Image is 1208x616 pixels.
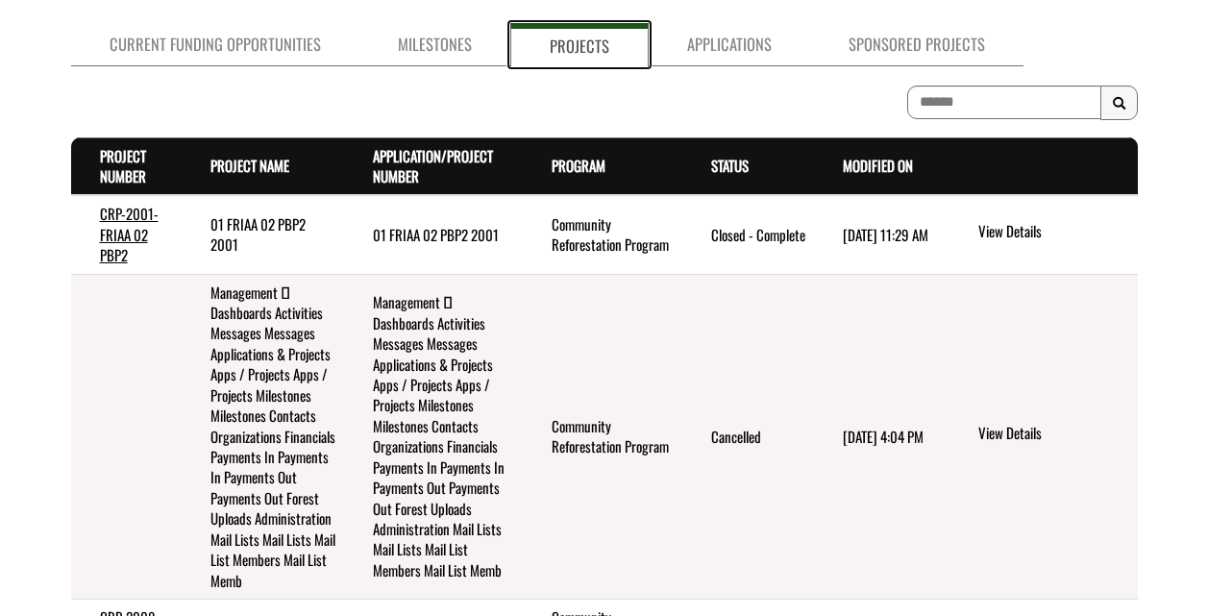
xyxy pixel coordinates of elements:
[100,203,159,265] a: CRP-2001-FRIAA 02 PBP2
[978,221,1129,244] a: View details
[373,145,493,186] a: Application/Project Number
[843,426,924,447] time: [DATE] 4:04 PM
[71,23,359,66] a: Current Funding Opportunities
[71,195,182,274] td: CRP-2001-FRIAA 02 PBP2
[843,155,913,176] a: Modified On
[1100,86,1138,120] button: Search Results
[978,423,1129,446] a: View details
[711,155,749,176] a: Status
[814,195,947,274] td: 8/9/2023 11:29 AM
[907,86,1101,119] input: To search on partial text, use the asterisk (*) wildcard character.
[947,137,1137,195] th: Actions
[523,274,682,599] td: Community Reforestation Program
[947,195,1137,274] td: action menu
[814,274,947,599] td: 2/25/2025 4:04 PM
[843,224,928,245] time: [DATE] 11:29 AM
[649,23,810,66] a: Applications
[100,145,146,186] a: Project Number
[682,274,814,599] td: Cancelled
[344,274,524,599] td: Management  Dashboards Activities Messages Messages Applications & Projects Apps / Projects Apps...
[523,195,682,274] td: Community Reforestation Program
[359,23,510,66] a: Milestones
[210,155,289,176] a: Project Name
[182,195,344,274] td: 01 FRIAA 02 PBP2 2001
[182,274,344,599] td: Management  Dashboards Activities Messages Messages Applications & Projects Apps / Projects Apps...
[552,155,605,176] a: Program
[510,23,649,66] a: Projects
[344,195,524,274] td: 01 FRIAA 02 PBP2 2001
[810,23,1023,66] a: Sponsored Projects
[682,195,814,274] td: Closed - Complete
[947,274,1137,599] td: action menu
